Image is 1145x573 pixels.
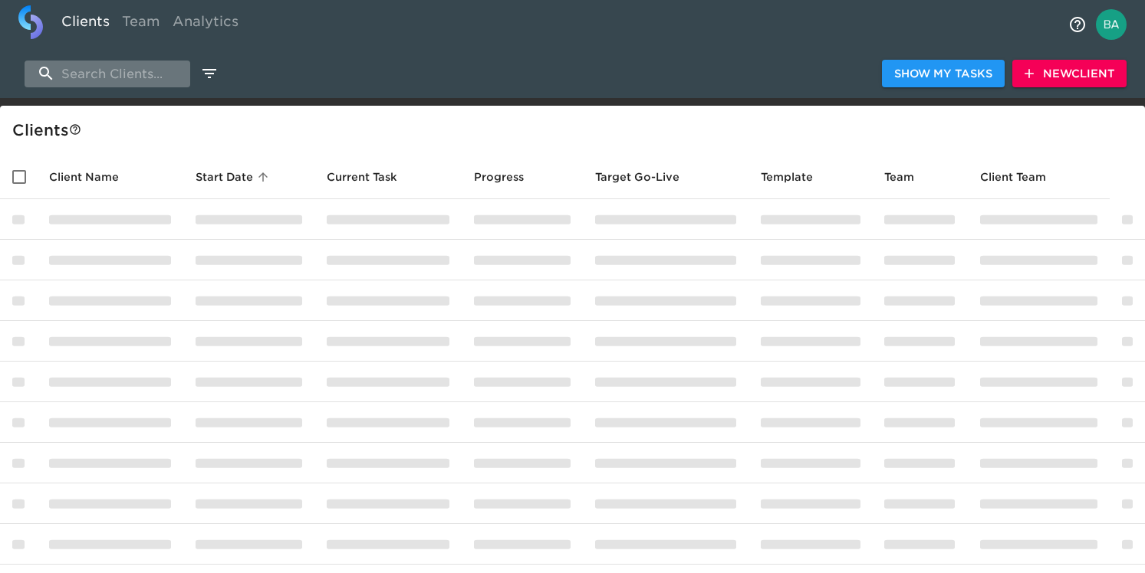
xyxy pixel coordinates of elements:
[196,168,273,186] span: Start Date
[884,168,934,186] span: Team
[882,60,1005,88] button: Show My Tasks
[12,118,1139,142] div: Client s
[327,168,397,186] span: This is the next Task in this Hub that should be completed
[1025,64,1114,83] span: New Client
[595,168,679,186] span: Calculated based on the start date and the duration of all Tasks contained in this Hub.
[894,64,992,83] span: Show My Tasks
[327,168,417,186] span: Current Task
[196,61,222,87] button: edit
[761,168,833,186] span: Template
[595,168,699,186] span: Target Go-Live
[25,61,190,87] input: search
[474,168,544,186] span: Progress
[1059,6,1096,43] button: notifications
[166,5,245,43] a: Analytics
[116,5,166,43] a: Team
[69,123,81,136] svg: This is a list of all of your clients and clients shared with you
[1096,9,1127,40] img: Profile
[49,168,139,186] span: Client Name
[55,5,116,43] a: Clients
[1012,60,1127,88] button: NewClient
[980,168,1066,186] span: Client Team
[18,5,43,39] img: logo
